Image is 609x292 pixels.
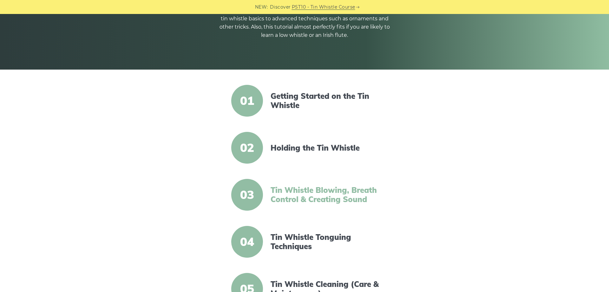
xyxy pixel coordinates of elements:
[270,3,291,11] span: Discover
[231,226,263,258] span: 04
[231,85,263,117] span: 01
[271,186,380,204] a: Tin Whistle Blowing, Breath Control & Creating Sound
[255,3,268,11] span: NEW:
[231,179,263,211] span: 03
[292,3,355,11] a: PST10 - Tin Whistle Course
[271,233,380,251] a: Tin Whistle Tonguing Techniques
[271,92,380,110] a: Getting Started on the Tin Whistle
[231,132,263,164] span: 02
[271,143,380,153] a: Holding the Tin Whistle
